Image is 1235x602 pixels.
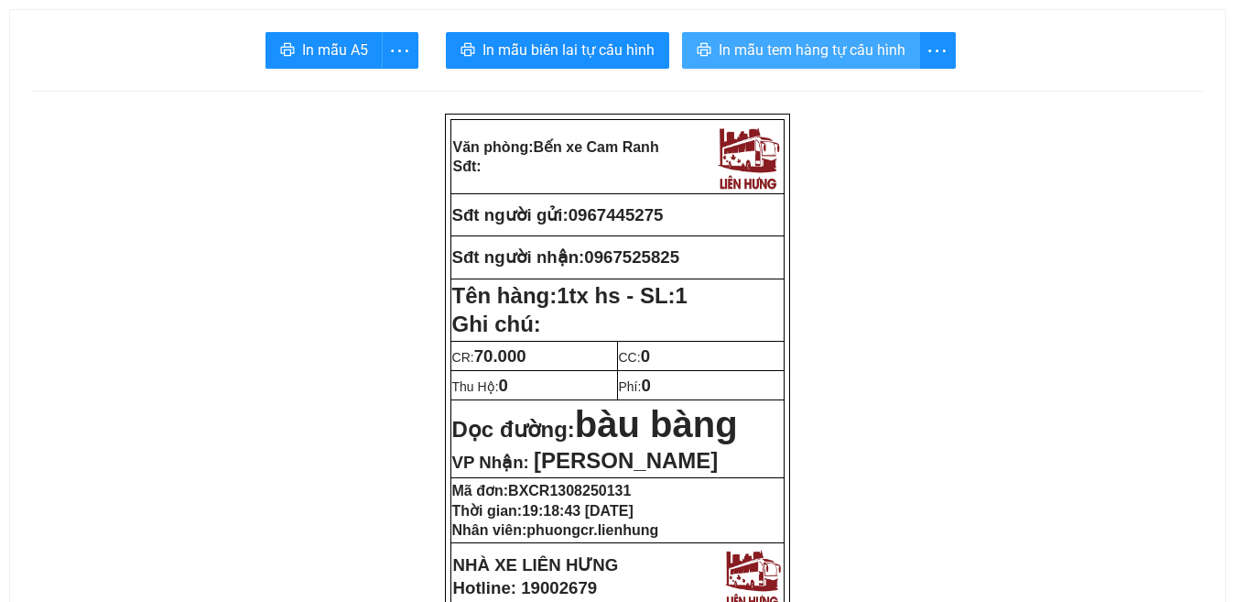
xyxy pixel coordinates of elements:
[534,448,718,473] span: [PERSON_NAME]
[482,38,655,61] span: In mẫu biên lai tự cấu hình
[534,139,659,155] span: Bến xe Cam Ranh
[452,453,529,472] span: VP Nhận:
[383,39,417,62] span: more
[452,205,569,224] strong: Sđt người gửi:
[619,379,651,394] span: Phí:
[453,159,482,174] strong: Sđt:
[474,346,526,366] span: 70.000
[280,42,295,60] span: printer
[522,503,634,519] span: 19:18:43 [DATE]
[676,283,688,308] span: 1
[499,376,508,395] span: 0
[452,417,738,442] strong: Dọc đường:
[452,283,688,308] strong: Tên hàng:
[452,503,634,519] strong: Thời gian:
[452,247,585,267] strong: Sđt người nhận:
[682,32,920,69] button: printerIn mẫu tem hàng tự cấu hình
[920,39,955,62] span: more
[557,283,688,308] span: 1tx hs - SL:
[569,205,664,224] span: 0967445275
[584,247,679,267] span: 0967525825
[697,42,711,60] span: printer
[619,350,651,365] span: CC:
[713,122,783,192] img: logo
[446,32,669,69] button: printerIn mẫu biên lai tự cấu hình
[452,379,508,394] span: Thu Hộ:
[453,578,598,597] strong: Hotline: 19002679
[526,522,658,538] span: phuongcr.lienhung
[452,350,526,365] span: CR:
[460,42,475,60] span: printer
[575,404,738,444] span: bàu bàng
[302,38,368,61] span: In mẫu A5
[453,555,619,575] strong: NHÀ XE LIÊN HƯNG
[641,346,650,366] span: 0
[919,32,956,69] button: more
[452,312,541,336] span: Ghi chú:
[382,32,418,69] button: more
[719,38,905,61] span: In mẫu tem hàng tự cấu hình
[452,522,659,538] strong: Nhân viên:
[453,139,659,155] strong: Văn phòng:
[452,483,632,498] strong: Mã đơn:
[641,376,650,395] span: 0
[265,32,383,69] button: printerIn mẫu A5
[508,483,631,498] span: BXCR1308250131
